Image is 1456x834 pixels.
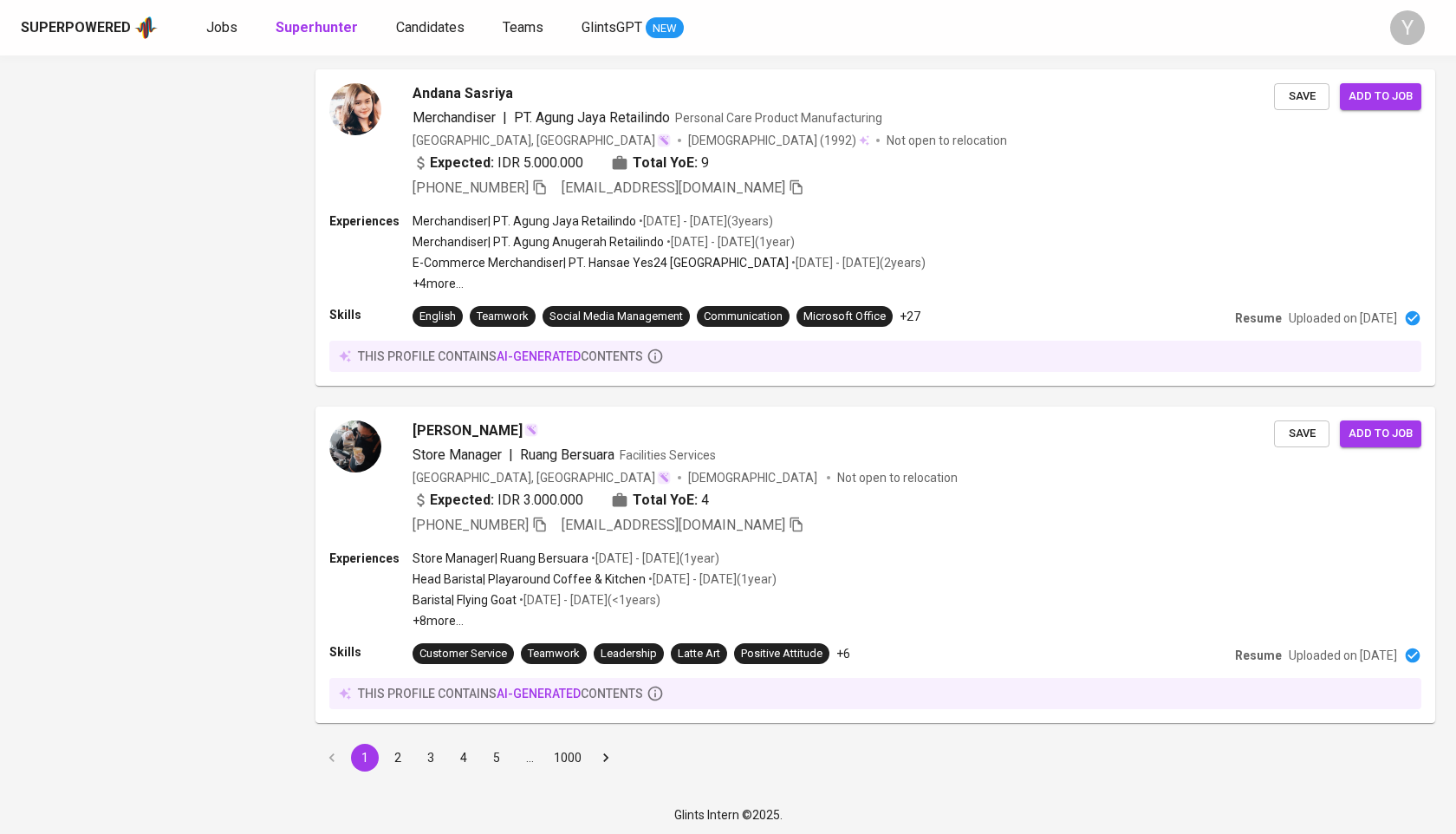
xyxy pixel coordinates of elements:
[430,490,494,511] b: Expected:
[582,17,684,39] a: GlintsGPT NEW
[592,744,620,772] button: Go to next page
[413,446,502,463] span: Store Manager
[528,646,580,662] div: Teamwork
[497,349,581,363] span: AI-generated
[450,744,478,772] button: Go to page 4
[413,109,496,126] span: Merchandiser
[329,306,413,323] p: Skills
[417,744,445,772] button: Go to page 3
[520,446,614,463] span: Ruang Bersuara
[21,18,131,38] div: Superpowered
[413,517,529,533] span: [PHONE_NUMBER]
[503,19,543,36] span: Teams
[620,448,716,462] span: Facilities Services
[419,309,456,325] div: English
[497,687,581,700] span: AI-generated
[688,132,869,149] div: (1992)
[1390,10,1425,45] div: Y
[413,591,517,609] p: Barista | Flying Goat
[588,550,719,567] p: • [DATE] - [DATE] ( 1 year )
[688,132,820,149] span: [DEMOGRAPHIC_DATA]
[329,420,381,472] img: ae36463e34b844cef94c57d385d80b8c.jpg
[633,153,698,173] b: Total YoE:
[678,646,720,662] div: Latte Art
[276,17,361,39] a: Superhunter
[789,254,926,271] p: • [DATE] - [DATE] ( 2 years )
[549,309,683,325] div: Social Media Management
[413,153,583,173] div: IDR 5.000.000
[384,744,412,772] button: Go to page 2
[887,132,1007,149] p: Not open to relocation
[524,423,538,437] img: magic_wand.svg
[503,108,507,128] span: |
[206,17,241,39] a: Jobs
[315,69,1435,386] a: Andana SasriyaMerchandiser|PT. Agung Jaya RetailindoPersonal Care Product Manufacturing[GEOGRAPHI...
[516,749,543,766] div: …
[1340,420,1421,447] button: Add to job
[503,17,547,39] a: Teams
[413,254,789,271] p: E-Commerce Merchandiser | PT. Hansae Yes24 [GEOGRAPHIC_DATA]
[803,309,886,325] div: Microsoft Office
[1235,647,1282,664] p: Resume
[413,83,513,104] span: Andana Sasriya
[413,212,636,230] p: Merchandiser | PT. Agung Jaya Retailindo
[900,308,920,325] p: +27
[413,612,777,629] p: +8 more ...
[646,570,777,588] p: • [DATE] - [DATE] ( 1 year )
[509,445,513,466] span: |
[413,275,926,292] p: +4 more ...
[836,645,850,662] p: +6
[413,570,646,588] p: Head Barista | Playaround Coffee & Kitchen
[396,19,465,36] span: Candidates
[633,490,698,511] b: Total YoE:
[329,83,381,135] img: 20d7ad00be11dfd0f23c28244e415ba9.jpg
[430,153,494,173] b: Expected:
[351,744,379,772] button: page 1
[329,643,413,661] p: Skills
[1349,424,1413,444] span: Add to job
[413,233,664,251] p: Merchandiser | PT. Agung Anugerah Retailindo
[477,309,529,325] div: Teamwork
[206,19,237,36] span: Jobs
[329,550,413,567] p: Experiences
[517,591,660,609] p: • [DATE] - [DATE] ( <1 years )
[358,685,643,702] p: this profile contains contents
[1349,87,1413,107] span: Add to job
[329,212,413,230] p: Experiences
[413,469,671,486] div: [GEOGRAPHIC_DATA], [GEOGRAPHIC_DATA]
[657,471,671,485] img: magic_wand.svg
[582,19,642,36] span: GlintsGPT
[636,212,773,230] p: • [DATE] - [DATE] ( 3 years )
[413,490,583,511] div: IDR 3.000.000
[688,469,820,486] span: [DEMOGRAPHIC_DATA]
[514,109,670,126] span: PT. Agung Jaya Retailindo
[549,744,587,772] button: Go to page 1000
[701,153,709,173] span: 9
[419,646,507,662] div: Customer Service
[701,490,709,511] span: 4
[21,15,158,41] a: Superpoweredapp logo
[601,646,657,662] div: Leadership
[562,517,785,533] span: [EMAIL_ADDRESS][DOMAIN_NAME]
[1283,87,1321,107] span: Save
[1274,83,1329,110] button: Save
[1289,647,1397,664] p: Uploaded on [DATE]
[1340,83,1421,110] button: Add to job
[413,179,529,196] span: [PHONE_NUMBER]
[134,15,158,41] img: app logo
[413,550,588,567] p: Store Manager | Ruang Bersuara
[646,20,684,37] span: NEW
[483,744,510,772] button: Go to page 5
[675,111,882,125] span: Personal Care Product Manufacturing
[837,469,958,486] p: Not open to relocation
[657,134,671,147] img: magic_wand.svg
[396,17,468,39] a: Candidates
[704,309,783,325] div: Communication
[1289,309,1397,327] p: Uploaded on [DATE]
[562,179,785,196] span: [EMAIL_ADDRESS][DOMAIN_NAME]
[1283,424,1321,444] span: Save
[1235,309,1282,327] p: Resume
[315,407,1435,723] a: [PERSON_NAME]Store Manager|Ruang BersuaraFacilities Services[GEOGRAPHIC_DATA], [GEOGRAPHIC_DATA][...
[413,132,671,149] div: [GEOGRAPHIC_DATA], [GEOGRAPHIC_DATA]
[358,348,643,365] p: this profile contains contents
